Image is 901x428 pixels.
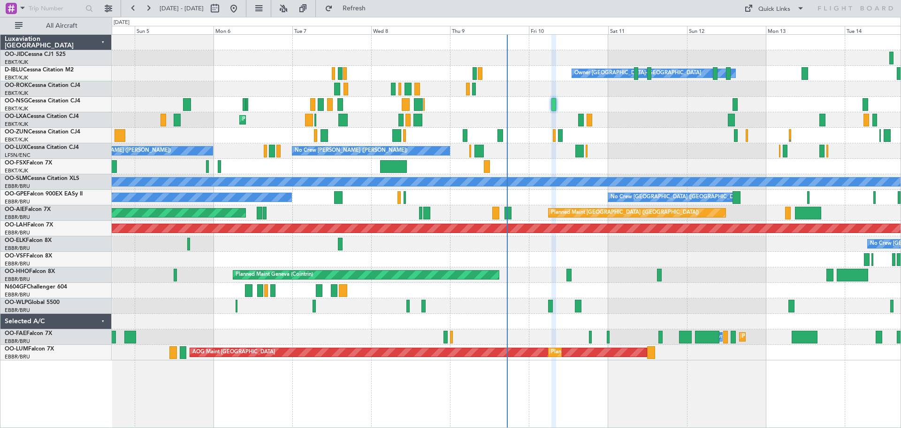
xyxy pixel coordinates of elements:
div: [DATE] [114,19,130,27]
a: OO-LXACessna Citation CJ4 [5,114,79,119]
span: OO-SLM [5,176,27,181]
a: EBBR/BRU [5,291,30,298]
a: EBBR/BRU [5,214,30,221]
div: Owner [GEOGRAPHIC_DATA]-[GEOGRAPHIC_DATA] [574,66,701,80]
span: D-IBLU [5,67,23,73]
div: Tue 7 [292,26,371,34]
input: Trip Number [29,1,83,16]
a: D-IBLUCessna Citation M2 [5,67,74,73]
span: OO-JID [5,52,24,57]
span: OO-FSX [5,160,26,166]
div: Planned Maint Kortrijk-[GEOGRAPHIC_DATA] [242,113,351,127]
div: No Crew [PERSON_NAME] ([PERSON_NAME]) [58,144,171,158]
a: EBKT/KJK [5,121,28,128]
div: Sun 5 [135,26,214,34]
a: EBBR/BRU [5,338,30,345]
a: EBBR/BRU [5,260,30,267]
a: EBKT/KJK [5,59,28,66]
div: Planned Maint Geneva (Cointrin) [236,268,313,282]
button: All Aircraft [10,18,102,33]
a: OO-ZUNCessna Citation CJ4 [5,129,80,135]
div: Sun 12 [687,26,766,34]
div: Fri 10 [529,26,608,34]
a: EBBR/BRU [5,276,30,283]
div: Wed 8 [371,26,450,34]
span: OO-FAE [5,331,26,336]
span: OO-VSF [5,253,26,259]
a: OO-WLPGlobal 5500 [5,300,60,305]
span: N604GF [5,284,27,290]
span: OO-ROK [5,83,28,88]
a: OO-GPEFalcon 900EX EASy II [5,191,83,197]
button: Refresh [321,1,377,16]
span: OO-LUX [5,145,27,150]
a: OO-LAHFalcon 7X [5,222,53,228]
a: EBKT/KJK [5,136,28,143]
div: Thu 9 [450,26,529,34]
a: OO-AIEFalcon 7X [5,207,51,212]
a: OO-FAEFalcon 7X [5,331,52,336]
span: OO-LAH [5,222,27,228]
div: Mon 6 [214,26,292,34]
div: Sat 11 [608,26,687,34]
span: Refresh [335,5,374,12]
span: OO-HHO [5,269,29,274]
span: OO-ELK [5,238,26,243]
span: All Aircraft [24,23,99,29]
a: EBBR/BRU [5,198,30,205]
span: OO-ZUN [5,129,28,135]
a: EBBR/BRU [5,307,30,314]
a: LFSN/ENC [5,152,31,159]
a: OO-FSXFalcon 7X [5,160,52,166]
a: EBBR/BRU [5,353,30,360]
a: N604GFChallenger 604 [5,284,67,290]
span: OO-NSG [5,98,28,104]
a: OO-NSGCessna Citation CJ4 [5,98,80,104]
a: OO-ELKFalcon 8X [5,238,52,243]
span: OO-GPE [5,191,27,197]
div: AOG Maint [GEOGRAPHIC_DATA] [192,345,275,359]
a: EBKT/KJK [5,167,28,174]
a: OO-ROKCessna Citation CJ4 [5,83,80,88]
a: EBBR/BRU [5,183,30,190]
a: EBBR/BRU [5,229,30,236]
a: OO-VSFFalcon 8X [5,253,52,259]
div: Planned Maint [GEOGRAPHIC_DATA] ([GEOGRAPHIC_DATA]) [551,206,699,220]
a: OO-HHOFalcon 8X [5,269,55,274]
span: OO-AIE [5,207,25,212]
a: OO-JIDCessna CJ1 525 [5,52,66,57]
div: Planned Maint [GEOGRAPHIC_DATA] ([GEOGRAPHIC_DATA] National) [551,345,721,359]
a: EBKT/KJK [5,90,28,97]
span: OO-LXA [5,114,27,119]
div: No Crew [GEOGRAPHIC_DATA] ([GEOGRAPHIC_DATA] National) [611,190,768,204]
span: OO-LUM [5,346,28,352]
a: OO-SLMCessna Citation XLS [5,176,79,181]
a: OO-LUMFalcon 7X [5,346,54,352]
div: Mon 13 [766,26,845,34]
a: EBKT/KJK [5,74,28,81]
a: EBKT/KJK [5,105,28,112]
a: OO-LUXCessna Citation CJ4 [5,145,79,150]
a: EBBR/BRU [5,245,30,252]
span: OO-WLP [5,300,28,305]
span: [DATE] - [DATE] [160,4,204,13]
div: No Crew [PERSON_NAME] ([PERSON_NAME]) [295,144,407,158]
